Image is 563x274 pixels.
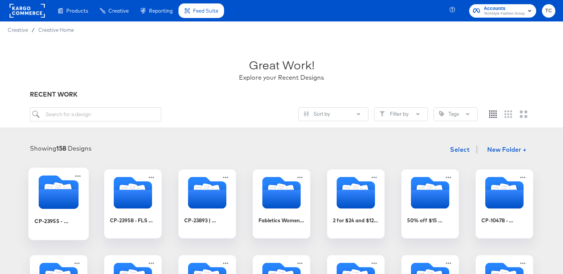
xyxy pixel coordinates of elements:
div: Fabletics Women - 80% Off Iterations [253,169,310,238]
span: Feed Suite [193,8,218,14]
div: CP-23893 | Fabletics Scrubs - Refurbish Past Overlay [184,217,230,224]
div: RECENT WORK [30,90,533,99]
div: CP-10478 - Fabletics Scrubs - Basic Overlay [481,217,527,224]
svg: Folder [39,172,79,212]
input: Search for a design [30,107,161,121]
button: New Folder + [481,143,533,158]
div: CP-23893 | Fabletics Scrubs - Refurbish Past Overlay [178,169,236,238]
button: FilterFilter by [374,107,428,121]
div: 2 for $24 and $12 Leggings [327,169,385,238]
a: Creative Home [38,27,74,33]
div: Showing Designs [30,144,92,153]
button: Select [447,142,473,157]
svg: Filter [380,111,385,116]
div: 2 for $24 and $12 Leggings [333,217,379,224]
div: 50% off $15 Scrubs [401,169,459,238]
svg: Medium grid [504,110,512,118]
button: SlidersSort by [298,107,368,121]
div: CP-23955 - Fabletics Women - Cozy Season [28,167,89,240]
span: Select [450,144,470,155]
svg: Tag [439,111,444,116]
button: TagTags [434,107,478,121]
svg: Large grid [520,110,527,118]
span: Reporting [149,8,173,14]
span: / [28,27,38,33]
span: Products [66,8,88,14]
div: Great Work! [249,57,314,73]
span: TechStyle Fashion Group [484,11,525,17]
div: CP-23958 - FLS Men's Scrubs Overlays - Meta 1/1 [110,217,156,224]
svg: Folder [262,174,301,212]
div: Fabletics Women - 80% Off Iterations [259,217,304,224]
svg: Folder [411,174,449,212]
span: TC [545,7,552,15]
svg: Folder [188,174,226,212]
div: CP-23955 - Fabletics Women - Cozy Season [34,218,83,225]
span: Creative [108,8,129,14]
div: Explore your Recent Designs [239,73,324,82]
span: Creative [8,27,28,33]
span: Accounts [484,5,525,13]
div: CP-23958 - FLS Men's Scrubs Overlays - Meta 1/1 [104,169,162,238]
svg: Small grid [489,110,497,118]
button: AccountsTechStyle Fashion Group [469,4,536,18]
svg: Sliders [304,111,309,116]
svg: Folder [485,174,524,212]
svg: Folder [114,174,152,212]
div: CP-10478 - Fabletics Scrubs - Basic Overlay [476,169,533,238]
button: TC [542,4,555,18]
div: 50% off $15 Scrubs [407,217,453,224]
strong: 158 [56,144,66,152]
svg: Folder [337,174,375,212]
